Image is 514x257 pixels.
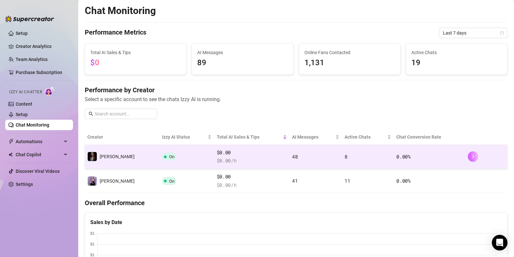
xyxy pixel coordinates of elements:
span: Total AI Sales & Tips [90,49,181,56]
span: 8 [345,153,347,160]
img: logo-BBDzfeDw.svg [5,16,54,22]
h4: Performance by Creator [85,85,507,95]
div: Open Intercom Messenger [492,235,507,250]
h2: Chat Monitoring [85,5,156,17]
span: Izzy AI Chatter [9,89,42,95]
span: $0.00 [217,173,287,181]
span: [PERSON_NAME] [100,154,135,159]
th: AI Messages [289,129,342,145]
span: Last 7 days [443,28,504,38]
span: Izzy AI Status [162,133,206,141]
button: right [468,151,478,162]
span: Active Chats [411,49,502,56]
a: Team Analytics [16,57,48,62]
span: 48 [292,153,298,160]
span: On [169,179,174,184]
span: $ 0.00 /h [217,157,287,165]
span: 1,131 [304,57,395,69]
input: Search account... [95,110,153,117]
span: 0.00 % [396,153,411,160]
span: $0 [90,58,99,67]
span: On [169,154,174,159]
th: Izzy AI Status [159,129,214,145]
th: Creator [85,129,159,145]
a: Setup [16,112,28,117]
a: Settings [16,182,33,187]
span: $0.00 [217,149,287,157]
a: Purchase Subscription [16,67,68,78]
span: thunderbolt [8,139,14,144]
a: Chat Monitoring [16,122,49,128]
img: AI Chatter [45,86,55,96]
h4: Performance Metrics [85,28,146,38]
span: search [89,112,93,116]
span: 0.00 % [396,177,411,184]
a: Content [16,101,32,107]
span: Automations [16,136,62,147]
a: Creator Analytics [16,41,68,52]
span: Online Fans Contacted [304,49,395,56]
span: 19 [411,57,502,69]
th: Active Chats [342,129,394,145]
span: Select a specific account to see the chats Izzy AI is running. [85,95,507,103]
span: Total AI Sales & Tips [217,133,282,141]
img: lisa [88,152,97,161]
div: Sales by Date [90,218,502,226]
span: 89 [197,57,288,69]
span: Chat Copilot [16,149,62,160]
th: Total AI Sales & Tips [214,129,290,145]
span: [PERSON_NAME] [100,178,135,184]
span: 11 [345,177,350,184]
span: Active Chats [345,133,386,141]
img: Chat Copilot [8,152,13,157]
span: AI Messages [292,133,334,141]
a: Setup [16,31,28,36]
span: 41 [292,177,298,184]
th: Chat Conversion Rate [394,129,465,145]
span: AI Messages [197,49,288,56]
a: Discover Viral Videos [16,169,60,174]
span: right [471,154,475,159]
span: $ 0.00 /h [217,181,287,189]
img: Lisa [88,176,97,186]
h4: Overall Performance [85,198,507,207]
span: calendar [500,31,504,35]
